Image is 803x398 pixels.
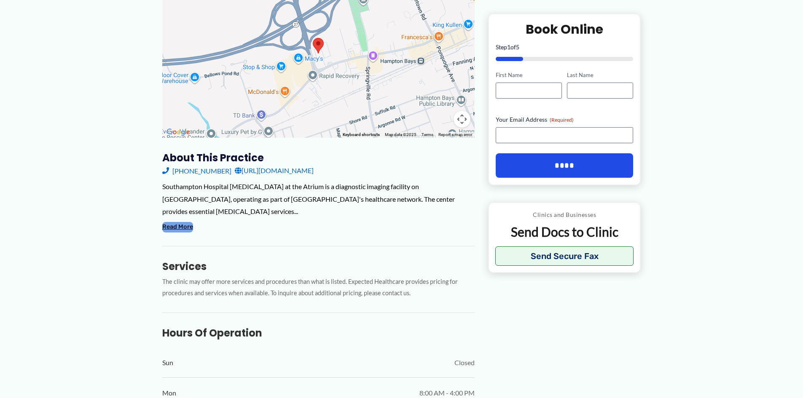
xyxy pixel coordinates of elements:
[496,115,634,124] label: Your Email Address
[162,222,193,232] button: Read More
[343,132,380,138] button: Keyboard shortcuts
[516,43,519,51] span: 5
[495,224,634,240] p: Send Docs to Clinic
[164,127,192,138] img: Google
[162,260,475,273] h3: Services
[496,71,562,79] label: First Name
[454,111,470,128] button: Map camera controls
[162,151,475,164] h3: About this practice
[507,43,510,51] span: 1
[162,356,173,369] span: Sun
[164,127,192,138] a: Open this area in Google Maps (opens a new window)
[235,164,314,177] a: [URL][DOMAIN_NAME]
[162,180,475,218] div: Southampton Hospital [MEDICAL_DATA] at the Atrium is a diagnostic imaging facility on [GEOGRAPHIC...
[385,132,416,137] span: Map data ©2025
[496,44,634,50] p: Step of
[422,132,433,137] a: Terms
[438,132,472,137] a: Report a map error
[162,276,475,299] p: The clinic may offer more services and procedures than what is listed. Expected Healthcare provid...
[567,71,633,79] label: Last Name
[495,246,634,266] button: Send Secure Fax
[162,326,475,339] h3: Hours of Operation
[496,21,634,37] h2: Book Online
[162,164,231,177] a: [PHONE_NUMBER]
[495,209,634,220] p: Clinics and Businesses
[550,117,574,123] span: (Required)
[454,356,475,369] span: Closed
